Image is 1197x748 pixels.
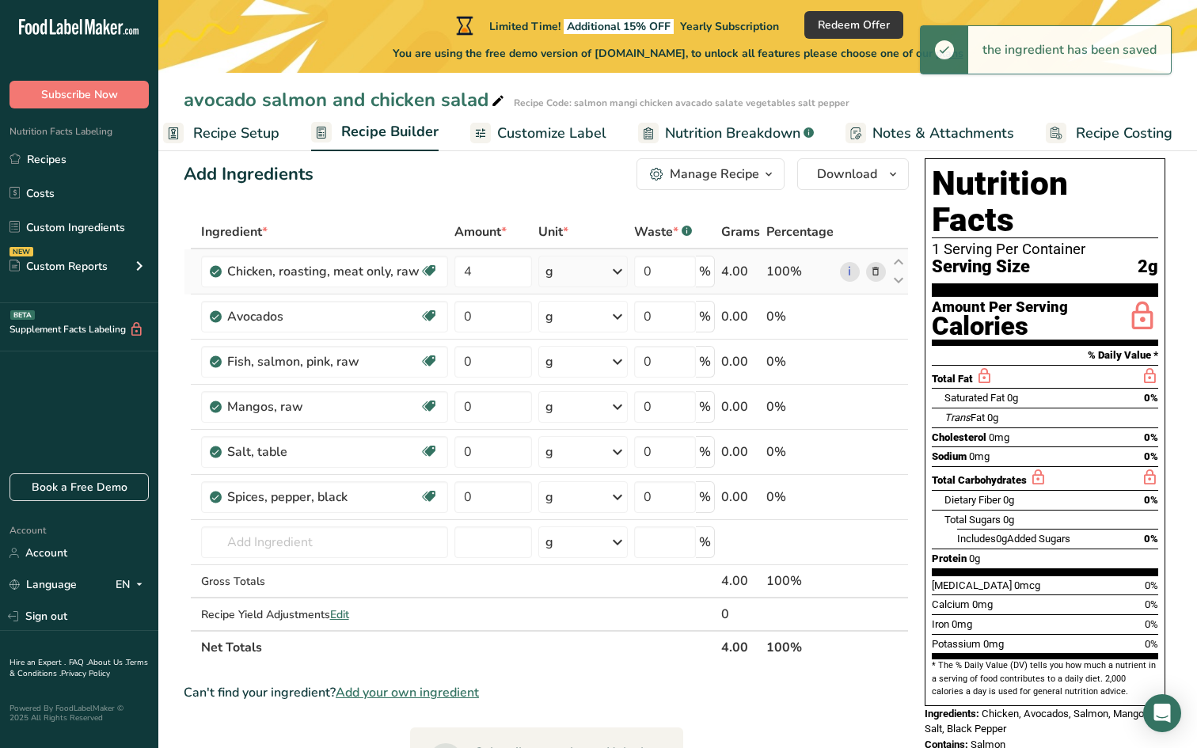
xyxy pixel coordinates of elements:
[721,222,760,241] span: Grams
[932,450,967,462] span: Sodium
[721,397,760,416] div: 0.00
[996,533,1007,545] span: 0g
[1143,694,1181,732] div: Open Intercom Messenger
[227,442,420,461] div: Salt, table
[1145,598,1158,610] span: 0%
[330,607,349,622] span: Edit
[9,258,108,275] div: Custom Reports
[454,222,507,241] span: Amount
[341,121,439,142] span: Recipe Builder
[766,571,834,590] div: 100%
[227,307,420,326] div: Avocados
[932,598,970,610] span: Calcium
[932,474,1027,486] span: Total Carbohydrates
[932,315,1068,338] div: Calories
[766,442,834,461] div: 0%
[932,579,1012,591] span: [MEDICAL_DATA]
[470,116,606,151] a: Customize Label
[9,571,77,598] a: Language
[538,222,568,241] span: Unit
[10,310,35,320] div: BETA
[721,488,760,507] div: 0.00
[957,533,1070,545] span: Includes Added Sugars
[564,19,674,34] span: Additional 15% OFF
[227,488,420,507] div: Spices, pepper, black
[952,618,972,630] span: 0mg
[718,630,763,663] th: 4.00
[227,262,420,281] div: Chicken, roasting, meat only, raw
[766,352,834,371] div: 0%
[116,575,149,594] div: EN
[766,488,834,507] div: 0%
[61,668,110,679] a: Privacy Policy
[545,533,553,552] div: g
[944,412,985,423] span: Fat
[932,638,981,650] span: Potassium
[932,165,1158,238] h1: Nutrition Facts
[514,96,849,110] div: Recipe Code: salmon mangi chicken avacado salate vegetables salt pepper
[636,158,785,190] button: Manage Recipe
[201,222,268,241] span: Ingredient
[818,17,890,33] span: Redeem Offer
[766,222,834,241] span: Percentage
[721,262,760,281] div: 4.00
[336,683,479,702] span: Add your own ingredient
[201,526,448,558] input: Add Ingredient
[932,373,973,385] span: Total Fat
[69,657,88,668] a: FAQ .
[201,573,448,590] div: Gross Totals
[721,605,760,624] div: 0
[453,16,779,35] div: Limited Time!
[721,442,760,461] div: 0.00
[804,11,903,39] button: Redeem Offer
[41,86,118,103] span: Subscribe Now
[845,116,1014,151] a: Notes & Attachments
[184,85,507,114] div: avocado salmon and chicken salad
[1145,618,1158,630] span: 0%
[1003,494,1014,506] span: 0g
[163,116,279,151] a: Recipe Setup
[766,397,834,416] div: 0%
[634,222,692,241] div: Waste
[925,708,1152,735] span: Chicken, Avocados, Salmon, Mangos, Salt, Black Pepper
[925,708,979,720] span: Ingredients:
[721,352,760,371] div: 0.00
[198,630,718,663] th: Net Totals
[721,571,760,590] div: 4.00
[766,262,834,281] div: 100%
[311,114,439,152] a: Recipe Builder
[638,116,814,151] a: Nutrition Breakdown
[721,307,760,326] div: 0.00
[944,494,1001,506] span: Dietary Fiber
[817,165,877,184] span: Download
[393,45,963,62] span: You are using the free demo version of [DOMAIN_NAME], to unlock all features please choose one of...
[932,659,1158,698] section: * The % Daily Value (DV) tells you how much a nutrient in a serving of food contributes to a dail...
[932,300,1068,315] div: Amount Per Serving
[670,165,759,184] div: Manage Recipe
[1144,494,1158,506] span: 0%
[983,638,1004,650] span: 0mg
[969,552,980,564] span: 0g
[88,657,126,668] a: About Us .
[944,392,1005,404] span: Saturated Fat
[9,657,148,679] a: Terms & Conditions .
[1138,257,1158,277] span: 2g
[766,307,834,326] div: 0%
[840,262,860,282] a: i
[201,606,448,623] div: Recipe Yield Adjustments
[1144,431,1158,443] span: 0%
[1003,514,1014,526] span: 0g
[1007,392,1018,404] span: 0g
[932,431,986,443] span: Cholesterol
[932,241,1158,257] div: 1 Serving Per Container
[227,352,420,371] div: Fish, salmon, pink, raw
[9,473,149,501] a: Book a Free Demo
[1144,392,1158,404] span: 0%
[545,442,553,461] div: g
[797,158,909,190] button: Download
[1144,450,1158,462] span: 0%
[969,450,990,462] span: 0mg
[944,412,971,423] i: Trans
[9,81,149,108] button: Subscribe Now
[545,352,553,371] div: g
